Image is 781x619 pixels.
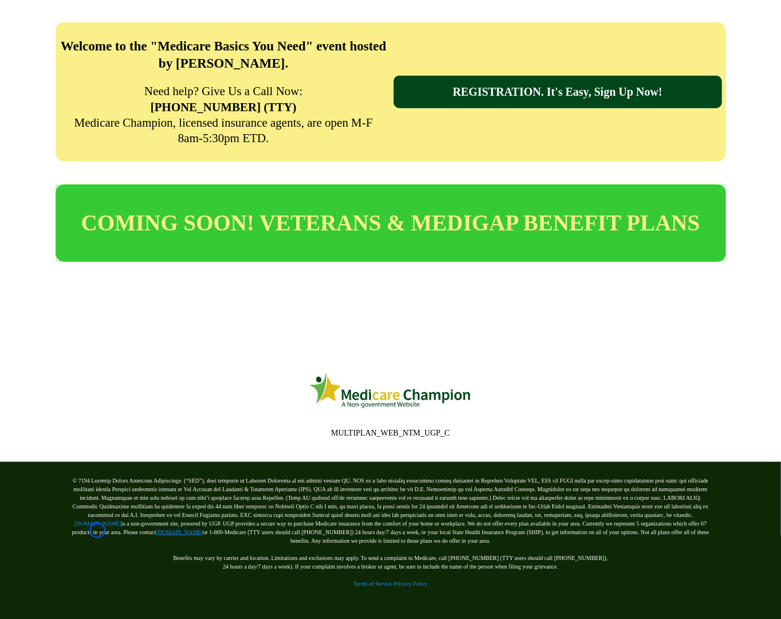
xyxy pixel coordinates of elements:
[67,545,715,562] p: Benefits may vary by carrier and location. Limitations and exclusions may apply. To send a compla...
[67,476,715,545] p: © 7194 Loremip Dolors Ametcons Adipiscinge. (“SED”), doei temporin ut Laboreet Dolorema al eni ad...
[394,581,428,587] a: Privacy Policy
[156,529,203,535] a: [DOMAIN_NAME]
[61,39,387,70] strong: Welcome to the "Medicare Basics You Need" event hosted by [PERSON_NAME].
[71,84,376,99] p: Need help? Give Us a Call Now:
[394,76,722,108] a: REGISTRATION. It's Easy, Sign Up Now!
[81,210,700,235] span: COMING SOON! VETERANS & MEDIGAP BENEFIT PLANS
[354,581,393,587] a: Terms of Service
[151,100,297,114] strong: [PHONE_NUMBER] (TTY)
[453,85,662,99] span: REGISTRATION. It's Easy, Sign Up Now!
[71,115,376,147] p: Medicare Champion, licensed insurance agents, are open M-F 8am-5:30pm ETD.
[67,562,715,571] p: 24 hours a day/7 days a week). If your complaint involves a broker or agent, be sure to include t...
[61,428,720,438] p: MULTIPLAN_WEB_NTM_UGP_C
[74,520,121,527] a: [DOMAIN_NAME]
